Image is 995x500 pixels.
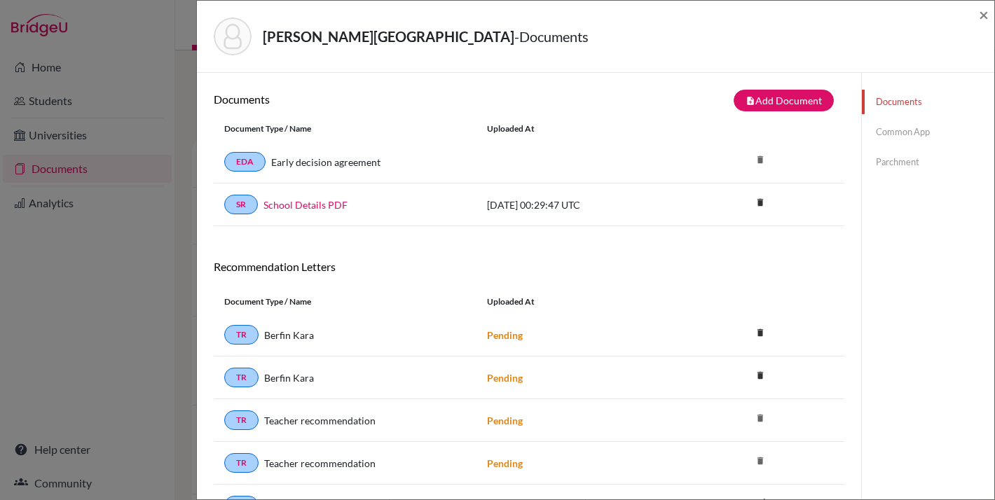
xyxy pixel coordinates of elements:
[264,328,314,342] span: Berfin Kara
[750,367,771,386] a: delete
[224,368,259,387] a: TR
[263,197,348,212] a: School Details PDF
[214,296,476,308] div: Document Type / Name
[750,149,771,170] i: delete
[514,28,589,45] span: - Documents
[750,408,771,429] i: delete
[487,415,523,426] strong: Pending
[214,123,476,135] div: Document Type / Name
[862,90,994,114] a: Documents
[750,192,771,213] i: delete
[224,152,266,172] a: EDA
[264,413,376,428] span: Teacher recommendation
[214,260,844,273] h6: Recommendation Letters
[750,322,771,343] i: delete
[264,370,314,385] span: Berfin Kara
[487,457,523,469] strong: Pending
[750,324,771,343] a: delete
[487,372,523,384] strong: Pending
[734,90,834,111] button: note_addAdd Document
[487,329,523,341] strong: Pending
[750,365,771,386] i: delete
[214,92,529,106] h6: Documents
[750,194,771,213] a: delete
[224,453,259,473] a: TR
[476,197,687,212] div: [DATE] 00:29:47 UTC
[263,28,514,45] strong: [PERSON_NAME][GEOGRAPHIC_DATA]
[224,325,259,345] a: TR
[862,120,994,144] a: Common App
[271,155,380,169] a: Early decision agreement
[979,4,989,25] span: ×
[476,296,687,308] div: Uploaded at
[862,150,994,174] a: Parchment
[746,96,755,106] i: note_add
[476,123,687,135] div: Uploaded at
[224,195,258,214] a: SR
[264,456,376,471] span: Teacher recommendation
[224,410,259,430] a: TR
[979,6,989,23] button: Close
[750,450,771,471] i: delete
